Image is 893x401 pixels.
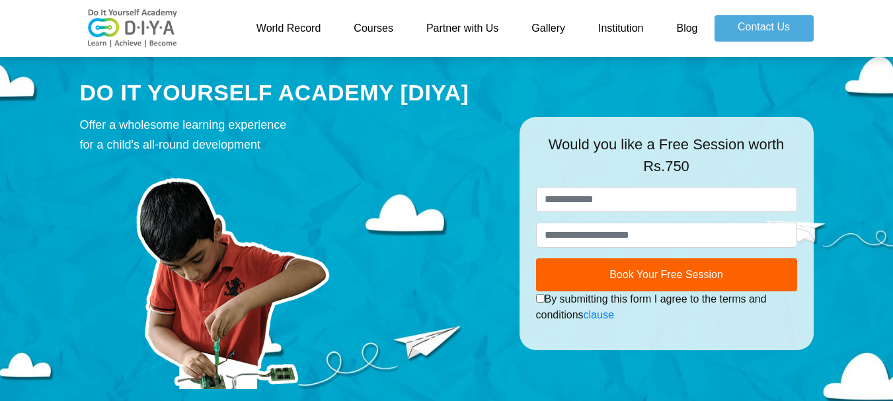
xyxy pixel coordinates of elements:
span: Book Your Free Session [609,269,723,280]
a: Blog [660,15,714,42]
img: course-prod.png [80,161,384,389]
img: logo-v2.png [80,9,186,48]
a: Contact Us [715,15,814,42]
a: Courses [337,15,410,42]
div: DO IT YOURSELF ACADEMY [DIYA] [80,77,500,109]
button: Book Your Free Session [536,258,797,291]
a: Partner with Us [410,15,515,42]
div: By submitting this form I agree to the terms and conditions [536,291,797,323]
a: World Record [240,15,338,42]
a: clause [584,309,614,320]
div: Offer a wholesome learning experience for a child's all-round development [80,115,500,155]
div: Would you like a Free Session worth Rs.750 [536,133,797,187]
a: Gallery [515,15,582,42]
a: Institution [582,15,660,42]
